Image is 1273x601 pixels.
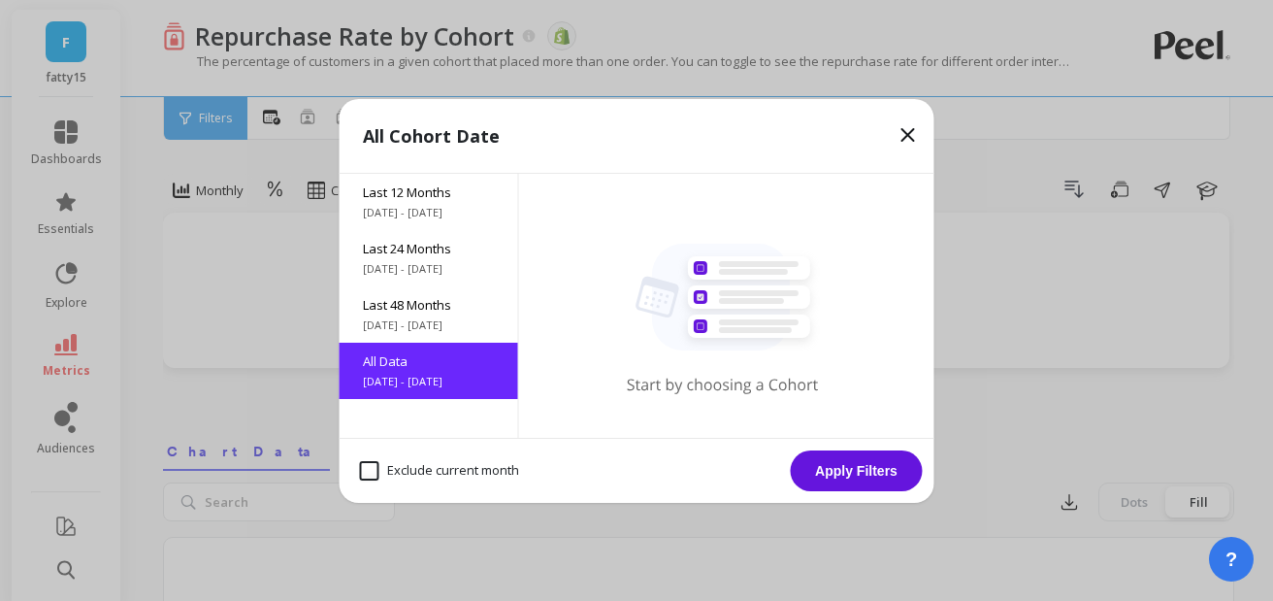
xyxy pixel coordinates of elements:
[363,184,495,201] span: Last 12 Months
[363,261,495,277] span: [DATE] - [DATE]
[363,205,495,220] span: [DATE] - [DATE]
[363,374,495,389] span: [DATE] - [DATE]
[360,461,519,481] span: Exclude current month
[363,240,495,257] span: Last 24 Months
[1209,537,1254,582] button: ?
[363,317,495,333] span: [DATE] - [DATE]
[1225,546,1237,573] span: ?
[363,296,495,314] span: Last 48 Months
[791,451,923,491] button: Apply Filters
[363,122,500,150] p: All Cohort Date
[363,352,495,370] span: All Data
